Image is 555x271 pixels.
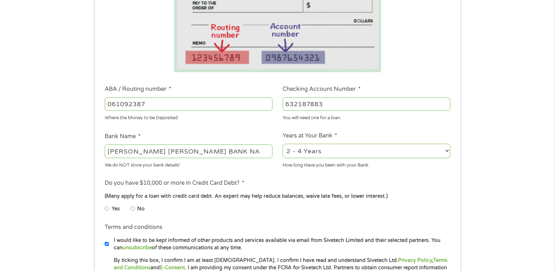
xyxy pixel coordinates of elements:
[105,179,244,187] label: Do you have $10,000 or more in Credit Card Debt?
[109,237,452,252] label: I would like to be kept informed of other products and services available via email from Sivetech...
[283,132,337,140] label: Years at Your Bank
[160,265,185,271] a: E-Consent
[283,112,450,122] div: You will need one for a loan.
[105,224,162,231] label: Terms and conditions
[283,97,450,111] input: 345634636
[105,86,171,93] label: ABA / Routing number
[105,97,272,111] input: 263177916
[105,192,450,200] div: (Many apply for a loan with credit card debt. An expert may help reduce balances, waive late fees...
[283,159,450,169] div: How long Have you been with your Bank
[283,86,361,93] label: Checking Account Number
[114,257,448,271] a: Terms and Conditions
[123,245,152,251] a: unsubscribe
[137,205,145,213] label: No
[105,159,272,169] div: We do NOT store your bank details!
[105,133,141,140] label: Bank Name
[398,257,432,263] a: Privacy Policy
[112,205,120,213] label: Yes
[105,112,272,122] div: Where the Money to be Deposited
